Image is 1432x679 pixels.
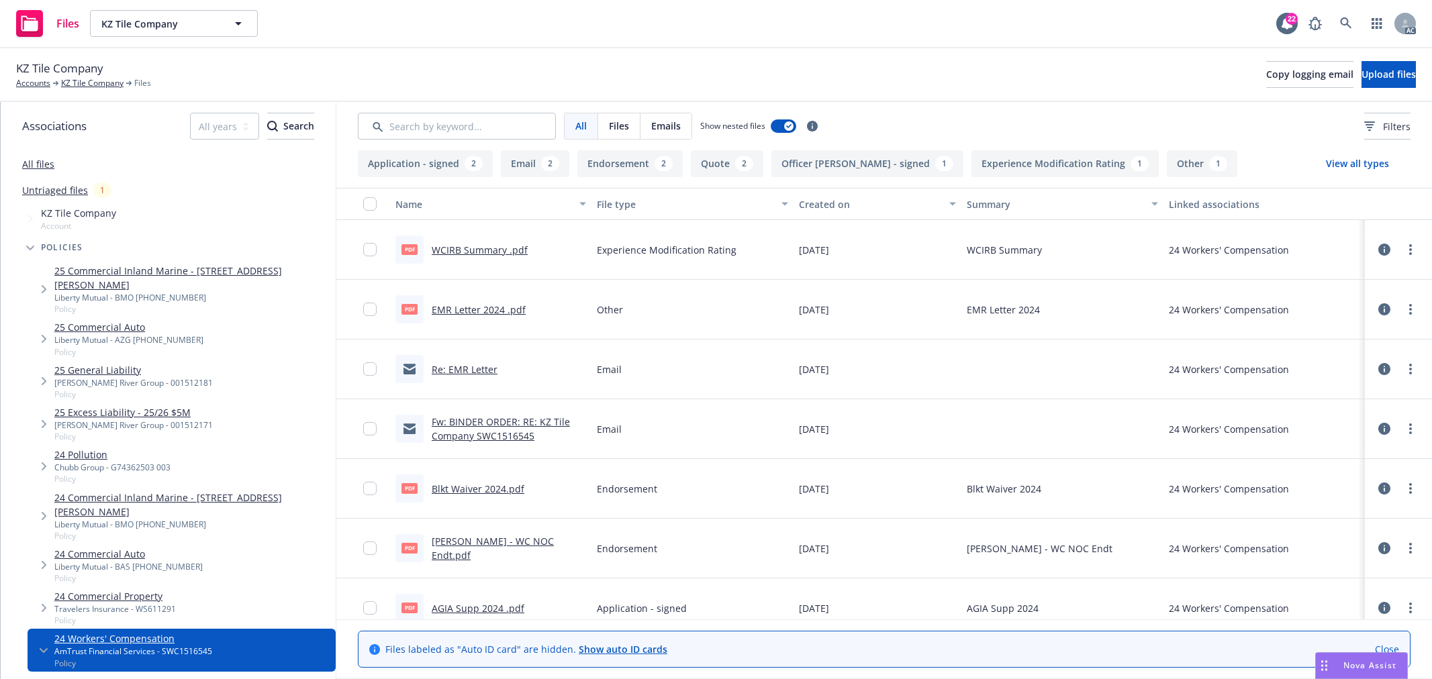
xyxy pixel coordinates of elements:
[1333,10,1359,37] a: Search
[432,415,570,442] a: Fw: BINDER ORDER: RE: KZ Tile Company SWC1516545
[358,150,493,177] button: Application - signed
[432,602,524,615] a: AGIA Supp 2024 .pdf
[577,150,683,177] button: Endorsement
[799,243,829,257] span: [DATE]
[41,206,116,220] span: KZ Tile Company
[93,182,111,198] div: 1
[700,120,765,132] span: Show nested files
[799,197,941,211] div: Created on
[54,615,176,626] span: Policy
[541,156,559,171] div: 2
[579,643,667,656] a: Show auto ID cards
[401,603,418,613] span: pdf
[1362,68,1416,81] span: Upload files
[1167,150,1237,177] button: Other
[961,188,1163,220] button: Summary
[54,473,171,484] span: Policy
[363,422,377,435] input: Toggle Row Selected
[575,119,587,133] span: All
[16,60,103,77] span: KZ Tile Company
[363,197,377,211] input: Select all
[363,482,377,495] input: Toggle Row Selected
[267,121,278,132] svg: Search
[54,561,203,572] div: Liberty Mutual - BAS [PHONE_NUMBER]
[971,150,1159,177] button: Experience Modification Rating
[54,519,330,530] div: Liberty Mutual - BMO [PHONE_NUMBER]
[401,244,418,254] span: pdf
[390,188,591,220] button: Name
[267,113,314,140] button: SearchSearch
[1169,362,1289,376] div: 24 Workers' Compensation
[1163,188,1365,220] button: Linked associations
[1286,13,1298,25] div: 22
[54,292,330,303] div: Liberty Mutual - BMO [PHONE_NUMBER]
[54,303,330,315] span: Policy
[799,303,829,317] span: [DATE]
[651,119,681,133] span: Emails
[22,158,54,170] a: All files
[1402,540,1419,556] a: more
[1402,361,1419,377] a: more
[799,541,829,556] span: [DATE]
[1383,119,1411,134] span: Filters
[385,642,667,656] span: Files labeled as "Auto ID card" are hidden.
[967,601,1039,615] span: AGIA Supp 2024
[1375,642,1399,656] a: Close
[609,119,629,133] span: Files
[1316,653,1333,678] div: Drag to move
[54,631,212,645] a: 24 Workers' Compensation
[22,117,87,135] span: Associations
[54,346,203,358] span: Policy
[54,658,212,669] span: Policy
[1343,660,1396,671] span: Nova Assist
[134,77,151,89] span: Files
[935,156,953,171] div: 1
[54,589,176,603] a: 24 Commercial Property
[54,388,213,400] span: Policy
[1169,482,1289,496] div: 24 Workers' Compensation
[22,183,88,197] a: Untriaged files
[395,197,571,211] div: Name
[401,483,418,493] span: pdf
[41,244,83,252] span: Policies
[54,419,213,431] div: [PERSON_NAME] River Group - 001512171
[1169,243,1289,257] div: 24 Workers' Compensation
[1304,150,1411,177] button: View all types
[54,547,203,561] a: 24 Commercial Auto
[799,362,829,376] span: [DATE]
[363,541,377,555] input: Toggle Row Selected
[56,18,79,29] span: Files
[1209,156,1227,171] div: 1
[401,304,418,314] span: pdf
[967,243,1042,257] span: WCIRB Summary
[1402,600,1419,616] a: more
[54,462,171,473] div: Chubb Group - G74362503 003
[54,645,212,657] div: AmTrust Financial Services - SWC1516545
[1169,303,1289,317] div: 24 Workers' Compensation
[1362,61,1416,88] button: Upload files
[735,156,753,171] div: 2
[54,264,330,292] a: 25 Commercial Inland Marine - [STREET_ADDRESS][PERSON_NAME]
[61,77,124,89] a: KZ Tile Company
[1364,113,1411,140] button: Filters
[54,377,213,388] div: [PERSON_NAME] River Group - 001512181
[1169,422,1289,436] div: 24 Workers' Compensation
[691,150,763,177] button: Quote
[363,243,377,256] input: Toggle Row Selected
[432,482,524,495] a: Blkt Waiver 2024.pdf
[54,334,203,346] div: Liberty Mutual - AZG [PHONE_NUMBER]
[1402,421,1419,437] a: more
[1402,301,1419,317] a: more
[597,243,736,257] span: Experience Modification Rating
[401,543,418,553] span: pdf
[597,362,622,376] span: Email
[1266,61,1353,88] button: Copy logging email
[90,10,258,37] button: KZ Tile Company
[101,17,218,31] span: KZ Tile Company
[799,482,829,496] span: [DATE]
[794,188,961,220] button: Created on
[432,535,554,562] a: [PERSON_NAME] - WC NOC Endt.pdf
[54,603,176,615] div: Travelers Insurance - WS611291
[597,541,657,556] span: Endorsement
[655,156,673,171] div: 2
